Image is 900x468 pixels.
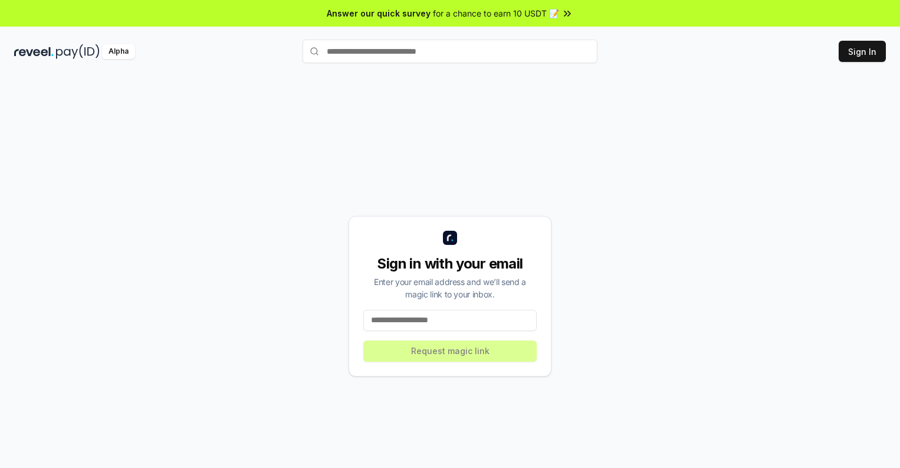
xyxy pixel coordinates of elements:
[56,44,100,59] img: pay_id
[363,276,537,300] div: Enter your email address and we’ll send a magic link to your inbox.
[327,7,431,19] span: Answer our quick survey
[14,44,54,59] img: reveel_dark
[363,254,537,273] div: Sign in with your email
[839,41,886,62] button: Sign In
[102,44,135,59] div: Alpha
[433,7,559,19] span: for a chance to earn 10 USDT 📝
[443,231,457,245] img: logo_small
